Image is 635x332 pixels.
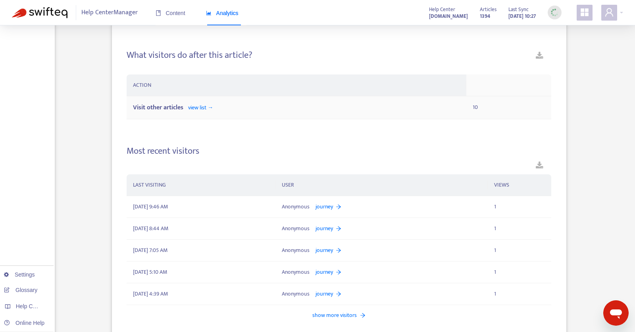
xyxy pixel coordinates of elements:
span: arrow-right [336,291,341,297]
span: show more visitors [312,311,357,319]
img: Swifteq [12,7,67,18]
span: Last Sync [508,5,529,14]
span: user [604,8,614,17]
span: arrow-right [336,226,341,231]
td: 1 [488,261,552,283]
td: 1 [488,240,552,261]
span: [DATE] 8:44 AM [133,224,168,233]
td: 1 [488,283,552,305]
span: arrow-right [336,248,341,253]
a: [DOMAIN_NAME] [429,11,468,21]
strong: 1394 [480,12,490,21]
h4: Most recent visitors [127,146,551,156]
span: [DATE] 9:46 AM [133,202,168,211]
a: Glossary [4,287,37,293]
span: Anonymous [282,202,310,211]
span: Anonymous [282,268,310,277]
td: 1 [488,218,552,240]
span: Visit other articles [133,102,183,113]
span: Anonymous [282,224,310,233]
span: Help Centers [16,303,48,309]
span: journey [316,268,333,277]
span: area-chart [206,10,212,16]
span: Content [156,10,185,16]
th: ACTION [127,74,466,96]
span: journey [316,224,333,233]
span: Anonymous [282,290,310,298]
span: Articles [480,5,496,14]
span: [DATE] 7:05 AM [133,246,167,255]
span: journey [316,246,333,255]
span: view list → [188,103,213,112]
span: arrow-right [360,313,366,318]
span: [DATE] 5:10 AM [133,268,167,277]
th: USER [275,174,488,196]
span: arrow-right [336,204,341,210]
iframe: Button to launch messaging window [603,300,629,326]
th: LAST VISITING [127,174,275,196]
span: arrow-right [336,269,341,275]
span: appstore [580,8,589,17]
span: Analytics [206,10,239,16]
span: 10 [473,103,478,112]
span: [DATE] 4:39 AM [133,290,168,298]
span: Help Center [429,5,455,14]
span: Anonymous [282,246,310,255]
span: journey [316,290,333,298]
a: Settings [4,271,35,278]
img: sync_loading.0b5143dde30e3a21642e.gif [550,8,560,17]
span: Help Center Manager [81,5,138,20]
strong: [DATE] 10:27 [508,12,536,21]
span: journey [316,202,333,211]
span: book [156,10,161,16]
td: 1 [488,196,552,218]
a: Online Help [4,320,44,326]
th: VIEWS [488,174,552,196]
h4: What visitors do after this article? [127,50,252,61]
